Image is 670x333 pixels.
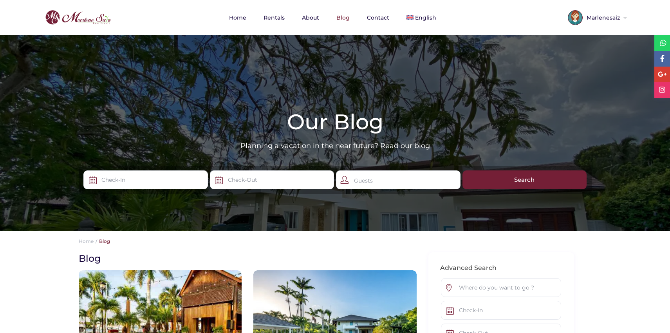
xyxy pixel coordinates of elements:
[94,238,110,244] li: Blog
[440,264,562,272] h2: Advanced Search
[583,15,622,20] span: Marlenesaiz
[415,14,436,21] span: English
[336,170,461,189] div: Guests
[79,238,94,244] a: Home
[462,170,587,189] input: Search
[441,301,561,320] input: Check-In
[43,8,113,27] img: logo
[210,170,334,189] input: Check-Out
[83,170,208,189] input: Check-In
[79,252,411,264] h1: Blog
[441,278,561,297] input: Where do you want to go ?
